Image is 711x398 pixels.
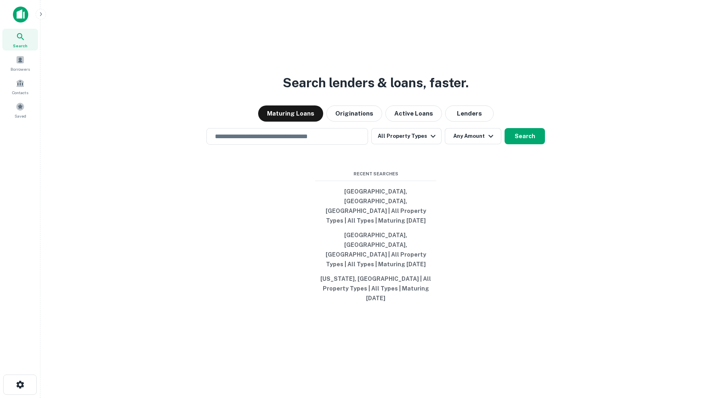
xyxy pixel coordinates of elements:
h3: Search lenders & loans, faster. [283,73,469,93]
a: Borrowers [2,52,38,74]
span: Search [13,42,27,49]
img: capitalize-icon.png [13,6,28,23]
a: Saved [2,99,38,121]
iframe: Chat Widget [671,333,711,372]
a: Search [2,29,38,51]
a: Contacts [2,76,38,97]
button: [GEOGRAPHIC_DATA], [GEOGRAPHIC_DATA], [GEOGRAPHIC_DATA] | All Property Types | All Types | Maturi... [315,228,436,272]
button: Maturing Loans [258,105,323,122]
button: All Property Types [371,128,442,144]
button: Lenders [445,105,494,122]
button: Search [505,128,545,144]
span: Recent Searches [315,171,436,177]
button: [GEOGRAPHIC_DATA], [GEOGRAPHIC_DATA], [GEOGRAPHIC_DATA] | All Property Types | All Types | Maturi... [315,184,436,228]
span: Saved [15,113,26,119]
span: Borrowers [11,66,30,72]
button: Originations [326,105,382,122]
button: Any Amount [445,128,501,144]
button: Active Loans [385,105,442,122]
span: Contacts [12,89,28,96]
button: [US_STATE], [GEOGRAPHIC_DATA] | All Property Types | All Types | Maturing [DATE] [315,272,436,305]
